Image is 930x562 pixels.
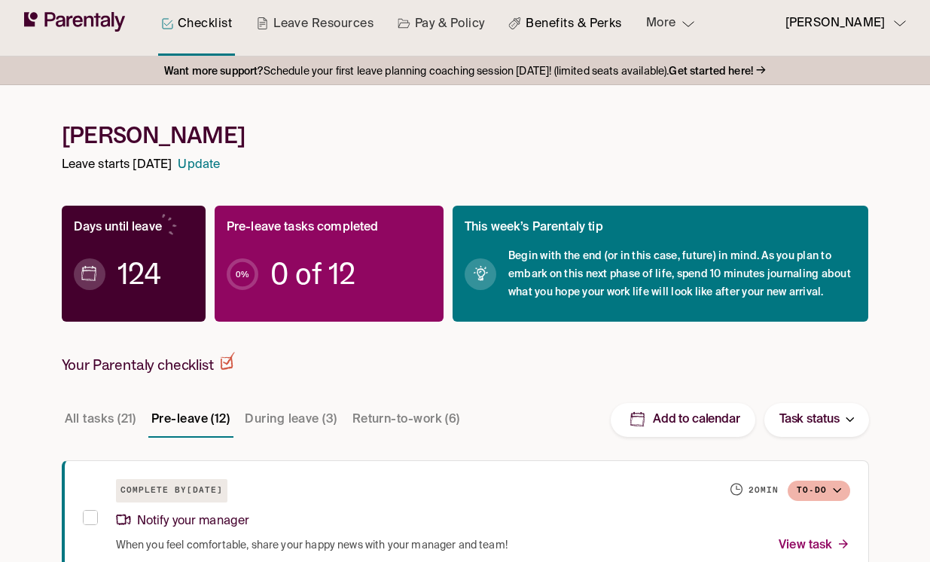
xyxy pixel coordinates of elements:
button: Pre-leave (12) [148,402,233,438]
p: Add to calendar [653,412,740,428]
p: → [756,60,766,82]
h2: Your Parentaly checklist [62,352,235,374]
strong: Want more support? [164,66,264,77]
strong: Get started here! [669,66,753,77]
p: Days until leave [74,218,162,238]
p: This week’s Parentaly tip [465,218,603,238]
span: Begin with the end (or in this case, future) in mind. As you plan to embark on this next phase of... [508,247,857,301]
p: Notify your manager [116,512,250,532]
span: When you feel comfortable, share your happy news with your manager and team! [116,538,508,553]
button: All tasks (21) [62,402,139,438]
a: Want more support?Schedule your first leave planning coaching session [DATE]! (limited seats avai... [164,62,766,82]
button: During leave (3) [242,402,340,438]
p: [PERSON_NAME] [785,14,885,34]
p: Task status [779,410,840,430]
span: Schedule your first leave planning coaching session [DATE]! (limited seats available). [164,62,753,82]
h6: Complete by [DATE] [116,479,227,502]
div: Task stage tabs [62,402,466,438]
button: To-do [788,481,850,501]
button: Add to calendar [611,403,755,437]
h1: [PERSON_NAME] [62,121,869,149]
span: 124 [117,267,161,282]
button: Return-to-work (6) [349,402,463,438]
h6: 20 min [749,484,779,496]
span: 0 of 12 [270,267,355,282]
p: View task [779,536,849,556]
button: Task status [764,403,869,437]
p: Pre-leave tasks completed [227,218,379,238]
a: Update [178,155,220,176]
p: Leave starts [DATE] [62,155,172,176]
